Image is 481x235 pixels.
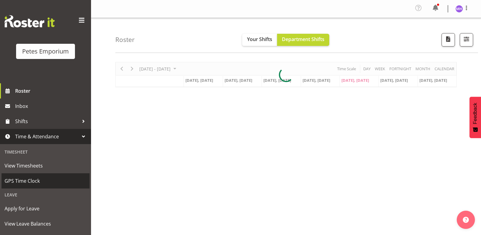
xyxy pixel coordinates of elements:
button: Feedback - Show survey [469,97,481,138]
span: Inbox [15,102,88,111]
a: GPS Time Clock [2,173,90,188]
button: Filter Shifts [460,33,473,47]
div: Timesheet [2,146,90,158]
span: View Timesheets [5,161,86,170]
div: Leave [2,188,90,201]
span: Time & Attendance [15,132,79,141]
span: Your Shifts [247,36,272,43]
h4: Roster [115,36,135,43]
button: Department Shifts [277,34,329,46]
div: Petes Emporium [22,47,69,56]
span: Feedback [473,103,478,124]
button: Your Shifts [242,34,277,46]
a: View Timesheets [2,158,90,173]
button: Download a PDF of the roster according to the set date range. [442,33,455,47]
span: View Leave Balances [5,219,86,228]
a: Apply for Leave [2,201,90,216]
img: mackenzie-halford4471.jpg [456,5,463,12]
span: Shifts [15,117,79,126]
img: help-xxl-2.png [463,217,469,223]
span: GPS Time Clock [5,176,86,185]
span: Apply for Leave [5,204,86,213]
span: Roster [15,86,88,95]
img: Rosterit website logo [5,15,55,27]
span: Department Shifts [282,36,324,43]
a: View Leave Balances [2,216,90,231]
